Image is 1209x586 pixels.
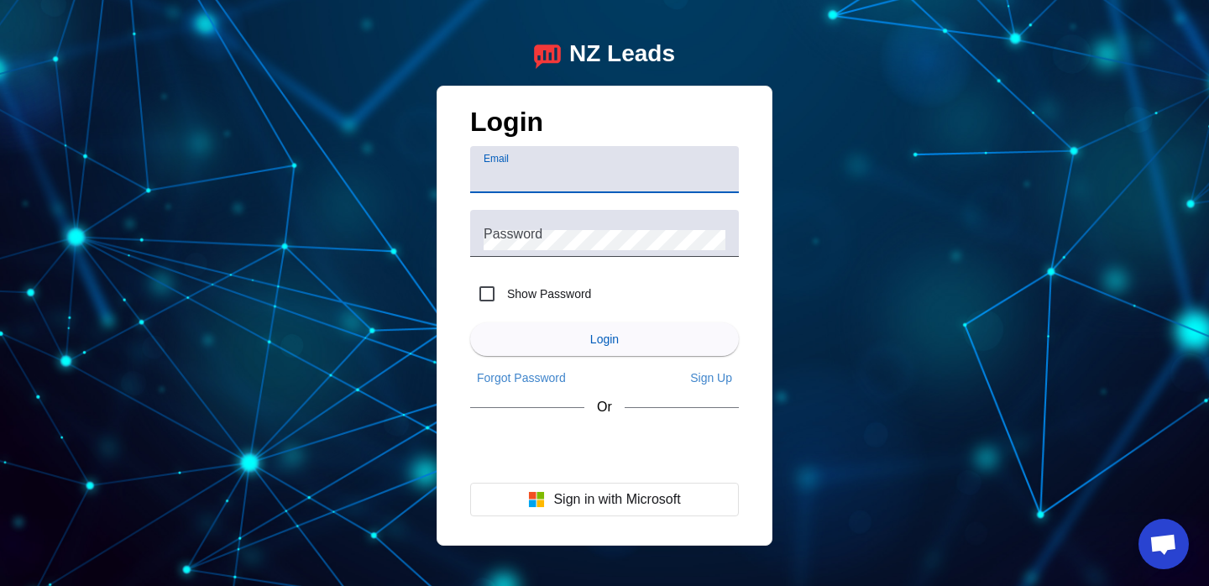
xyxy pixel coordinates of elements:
mat-label: Password [484,227,542,241]
span: Sign Up [690,371,732,385]
img: logo [534,40,561,69]
a: Open chat [1138,519,1189,569]
h1: Login [470,107,739,146]
label: Show Password [504,285,591,302]
span: Login [590,332,619,346]
mat-label: Email [484,154,509,165]
img: Microsoft logo [528,491,545,508]
a: logoNZ Leads [534,40,675,69]
div: NZ Leads [569,40,675,69]
span: Forgot Password [477,371,566,385]
span: Or [597,400,612,415]
button: Sign in with Microsoft [470,483,739,516]
button: Login [470,322,739,356]
iframe: Sign in with Google Button [462,431,747,468]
